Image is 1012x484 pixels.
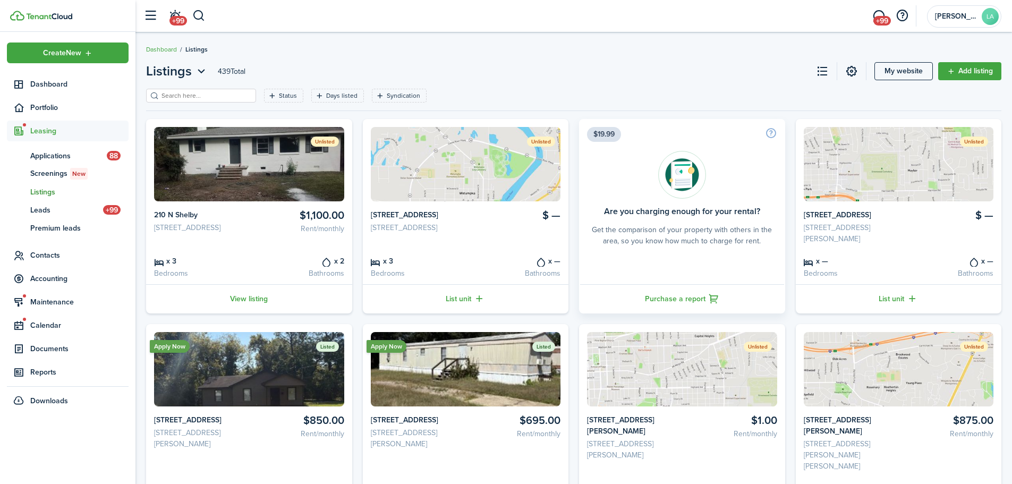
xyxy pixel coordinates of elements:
[311,137,339,147] status: Unlisted
[140,6,160,26] button: Open sidebar
[165,3,185,30] a: Notifications
[587,438,678,461] card-listing-description: [STREET_ADDRESS][PERSON_NAME]
[146,45,177,54] a: Dashboard
[960,342,988,352] status: Unlisted
[371,414,462,426] card-listing-title: [STREET_ADDRESS]
[154,332,344,406] img: Listing avatar
[796,284,1002,313] a: List unit
[470,414,560,427] card-listing-title: $695.00
[371,209,462,220] card-listing-title: [STREET_ADDRESS]
[804,222,895,244] card-listing-description: [STREET_ADDRESS][PERSON_NAME]
[253,428,344,439] card-listing-description: Rent/monthly
[371,222,462,233] card-listing-description: [STREET_ADDRESS]
[192,7,206,25] button: Search
[30,102,129,113] span: Portfolio
[30,250,129,261] span: Contacts
[7,74,129,95] a: Dashboard
[873,16,891,26] span: +99
[154,268,245,279] card-listing-description: Bedrooms
[527,137,555,147] status: Unlisted
[154,427,245,449] card-listing-description: [STREET_ADDRESS][PERSON_NAME]
[804,127,994,201] img: Listing avatar
[146,62,208,81] button: Listings
[159,91,252,101] input: Search here...
[154,255,245,267] card-listing-title: x 3
[7,43,129,63] button: Open menu
[218,66,245,77] header-page-total: 439 Total
[371,427,462,449] card-listing-description: [STREET_ADDRESS][PERSON_NAME]
[30,273,129,284] span: Accounting
[185,45,208,54] span: Listings
[146,62,192,81] span: Listings
[30,150,107,162] span: Applications
[363,284,569,313] a: List unit
[103,205,121,215] span: +99
[470,209,560,222] card-listing-title: $ —
[658,151,706,199] img: Rentability report avatar
[371,255,462,267] card-listing-title: x 3
[579,284,785,313] a: Purchase a report
[804,268,895,279] card-listing-description: Bedrooms
[30,125,129,137] span: Leasing
[744,342,772,352] status: Unlisted
[686,414,777,427] card-listing-title: $1.00
[43,49,81,57] span: Create New
[587,127,621,142] span: $19.99
[146,62,208,81] button: Open menu
[372,89,427,103] filter-tag: Open filter
[804,438,895,472] card-listing-description: [STREET_ADDRESS][PERSON_NAME][PERSON_NAME]
[253,209,344,222] card-listing-title: $1,100.00
[371,332,561,406] img: Listing avatar
[587,224,777,247] card-description: Get the comparison of your property with others in the area, so you know how much to charge for r...
[686,428,777,439] card-listing-description: Rent/monthly
[903,268,993,279] card-listing-description: Bathrooms
[387,91,420,100] filter-tag-label: Syndication
[470,255,560,267] card-listing-title: x —
[804,255,895,267] card-listing-title: x —
[169,16,187,26] span: +99
[938,62,1001,80] a: Add listing
[604,207,760,216] card-title: Are you charging enough for your rental?
[30,296,129,308] span: Maintenance
[7,219,129,237] a: Premium leads
[26,13,72,20] img: TenantCloud
[30,320,129,331] span: Calendar
[804,209,895,220] card-listing-title: [STREET_ADDRESS]
[804,332,994,406] img: Listing avatar
[253,255,344,267] card-listing-title: x 2
[7,165,129,183] a: ScreeningsNew
[470,428,560,439] card-listing-description: Rent/monthly
[30,395,68,406] span: Downloads
[532,342,555,352] status: Listed
[253,268,344,279] card-listing-description: Bathrooms
[960,137,988,147] status: Unlisted
[30,343,129,354] span: Documents
[253,414,344,427] card-listing-title: $850.00
[893,7,911,25] button: Open resource center
[874,62,933,80] a: My website
[264,89,303,103] filter-tag: Open filter
[587,414,678,437] card-listing-title: [STREET_ADDRESS][PERSON_NAME]
[903,428,993,439] card-listing-description: Rent/monthly
[30,223,129,234] span: Premium leads
[326,91,358,100] filter-tag-label: Days listed
[371,127,561,201] img: Listing avatar
[804,414,895,437] card-listing-title: [STREET_ADDRESS][PERSON_NAME]
[935,13,977,20] span: Leigh Anne
[470,268,560,279] card-listing-description: Bathrooms
[154,414,245,426] card-listing-title: [STREET_ADDRESS]
[903,414,993,427] card-listing-title: $875.00
[371,268,462,279] card-listing-description: Bedrooms
[154,127,344,201] img: Listing avatar
[903,209,993,222] card-listing-title: $ —
[7,362,129,383] a: Reports
[30,79,129,90] span: Dashboard
[146,284,352,313] a: View listing
[903,255,993,267] card-listing-title: x —
[587,332,777,406] img: Listing avatar
[30,168,129,180] span: Screenings
[316,342,339,352] status: Listed
[7,147,129,165] a: Applications88
[154,209,245,220] card-listing-title: 210 N Shelby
